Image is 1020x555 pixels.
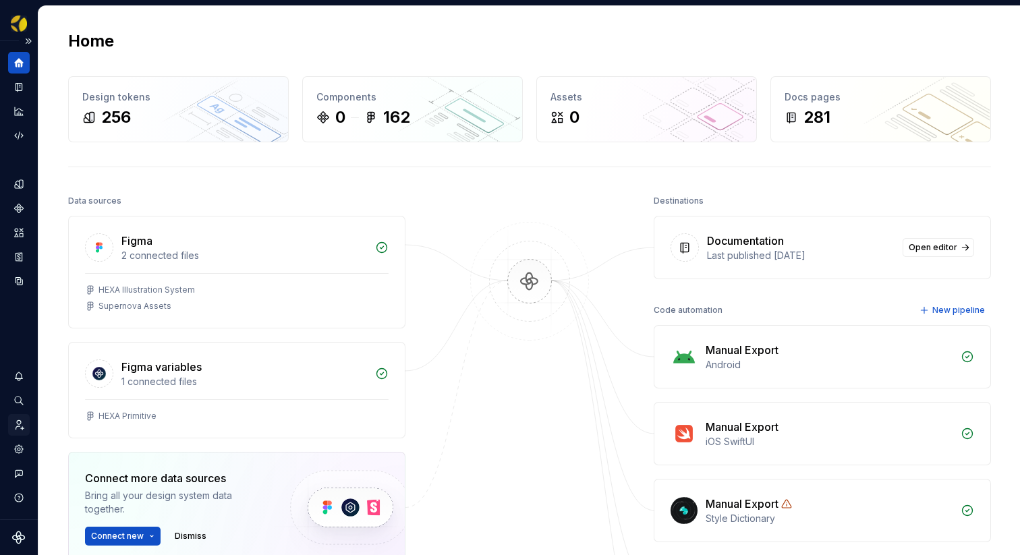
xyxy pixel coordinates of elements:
[654,192,704,210] div: Destinations
[8,270,30,292] a: Data sources
[8,438,30,460] a: Settings
[707,249,895,262] div: Last published [DATE]
[8,125,30,146] a: Code automation
[785,90,977,104] div: Docs pages
[98,411,157,421] div: HEXA Primitive
[8,76,30,98] a: Documentation
[91,531,144,542] span: Connect new
[654,301,722,320] div: Code automation
[11,16,27,32] img: a56d5fbf-f8ab-4a39-9705-6fc7187585ab.png
[707,233,784,249] div: Documentation
[770,76,991,142] a: Docs pages281
[121,233,152,249] div: Figma
[803,107,830,128] div: 281
[706,496,778,512] div: Manual Export
[98,301,171,312] div: Supernova Assets
[335,107,345,128] div: 0
[19,32,38,51] button: Expand sidebar
[903,238,974,257] a: Open editor
[8,366,30,387] button: Notifications
[85,489,267,516] div: Bring all your design system data together.
[8,52,30,74] a: Home
[569,107,579,128] div: 0
[121,359,202,375] div: Figma variables
[383,107,410,128] div: 162
[909,242,957,253] span: Open editor
[8,198,30,219] a: Components
[68,216,405,328] a: Figma2 connected filesHEXA Illustration SystemSupernova Assets
[8,463,30,484] button: Contact support
[98,285,195,295] div: HEXA Illustration System
[8,222,30,243] a: Assets
[68,30,114,52] h2: Home
[8,390,30,411] button: Search ⌘K
[302,76,523,142] a: Components0162
[85,470,267,486] div: Connect more data sources
[121,249,367,262] div: 2 connected files
[706,512,953,525] div: Style Dictionary
[932,305,985,316] span: New pipeline
[8,100,30,122] a: Analytics
[706,435,953,448] div: iOS SwiftUI
[536,76,757,142] a: Assets0
[8,414,30,436] a: Invite team
[8,246,30,268] a: Storybook stories
[85,527,161,546] button: Connect new
[68,76,289,142] a: Design tokens256
[706,358,953,372] div: Android
[68,192,121,210] div: Data sources
[706,419,778,435] div: Manual Export
[121,375,367,388] div: 1 connected files
[915,301,991,320] button: New pipeline
[101,107,131,128] div: 256
[82,90,275,104] div: Design tokens
[316,90,509,104] div: Components
[706,342,778,358] div: Manual Export
[68,342,405,438] a: Figma variables1 connected filesHEXA Primitive
[175,531,206,542] span: Dismiss
[550,90,743,104] div: Assets
[169,527,213,546] button: Dismiss
[12,531,26,544] svg: Supernova Logo
[8,173,30,195] a: Design tokens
